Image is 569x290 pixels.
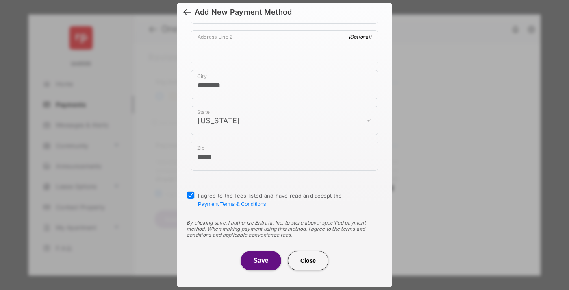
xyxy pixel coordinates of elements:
span: I agree to the fees listed and have read and accept the [198,192,342,207]
div: By clicking save, I authorize Entrata, Inc. to store above-specified payment method. When making ... [187,220,382,238]
button: I agree to the fees listed and have read and accept the [198,201,266,207]
div: payment_method_screening[postal_addresses][administrativeArea] [191,106,378,135]
div: payment_method_screening[postal_addresses][postalCode] [191,142,378,171]
div: payment_method_screening[postal_addresses][addressLine2] [191,30,378,63]
div: Add New Payment Method [195,8,292,17]
div: payment_method_screening[postal_addresses][locality] [191,70,378,99]
button: Close [288,251,328,270]
button: Save [241,251,281,270]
